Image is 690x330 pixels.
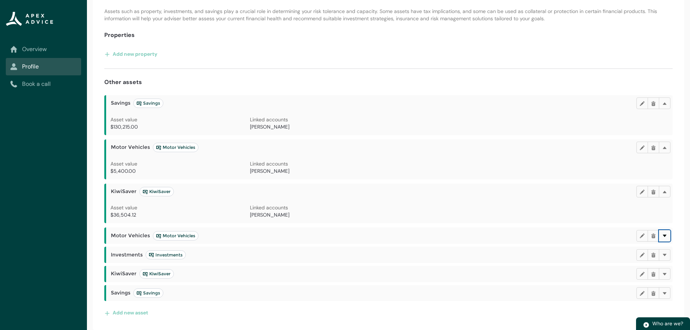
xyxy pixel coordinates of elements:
[104,307,149,318] button: Add new asset
[250,124,289,130] span: [PERSON_NAME]
[111,288,163,298] span: Savings
[111,269,174,279] span: KiwiSaver
[133,288,163,298] lightning-badge: Savings
[110,204,250,211] p: Asset value
[648,186,659,197] button: Delete
[133,99,163,108] lightning-badge: Savings
[111,99,163,108] span: Savings
[110,212,136,218] span: $36,504.12
[10,80,77,88] a: Book a call
[104,31,135,39] h4: Properties
[104,48,158,60] button: Add new property
[648,230,659,242] button: Delete
[636,186,648,197] button: Edit
[636,268,648,280] button: Edit
[636,97,648,109] button: Edit
[643,322,649,328] img: play.svg
[10,45,77,54] a: Overview
[137,290,160,296] span: Savings
[250,116,389,123] p: Linked accounts
[143,189,171,195] span: KiwiSaver
[659,287,670,299] button: More
[659,249,670,261] button: More
[139,269,174,279] lightning-badge: KiwiSaver
[110,160,250,167] p: Asset value
[636,287,648,299] button: Edit
[648,287,659,299] button: Delete
[648,142,659,153] button: Delete
[110,168,136,174] span: $5,400.00
[137,100,160,106] span: Savings
[110,124,138,130] span: $130,215.00
[110,116,250,123] p: Asset value
[659,268,670,280] button: More
[648,97,659,109] button: Delete
[153,143,198,152] lightning-badge: Motor Vehicles
[111,250,186,260] span: Investments
[153,231,198,241] lightning-badge: Motor Vehicles
[648,268,659,280] button: Delete
[250,160,389,167] p: Linked accounts
[146,250,186,260] lightning-badge: Investments
[250,204,389,211] p: Linked accounts
[659,97,670,109] button: More
[111,143,198,152] span: Motor Vehicles
[648,249,659,261] button: Delete
[636,142,648,153] button: Edit
[10,62,77,71] a: Profile
[636,230,648,242] button: Edit
[636,249,648,261] button: Edit
[659,186,670,197] button: More
[111,187,174,196] span: KiwiSaver
[659,230,670,242] button: More
[652,320,683,327] span: Who are we?
[104,8,673,22] p: Assets such as property, investments, and savings play a crucial role in determining your risk to...
[6,41,81,93] nav: Sub page
[250,168,289,174] span: [PERSON_NAME]
[111,231,198,241] span: Motor Vehicles
[149,252,183,258] span: Investments
[139,187,174,196] lightning-badge: KiwiSaver
[156,233,195,239] span: Motor Vehicles
[143,271,171,277] span: KiwiSaver
[6,12,53,26] img: Apex Advice Group
[250,212,289,218] span: [PERSON_NAME]
[156,145,195,150] span: Motor Vehicles
[659,142,670,153] button: More
[104,78,142,87] h4: Other assets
